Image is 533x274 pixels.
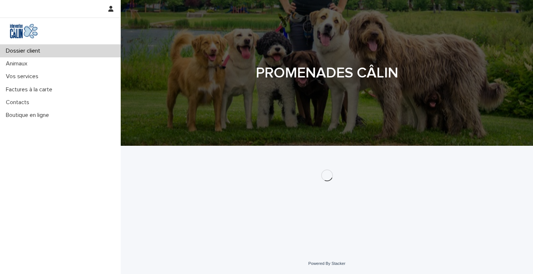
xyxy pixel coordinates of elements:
h1: PROMENADES CÂLIN [148,64,506,82]
p: Boutique en ligne [3,112,55,119]
p: Factures à la carte [3,86,58,93]
p: Contacts [3,99,35,106]
p: Vos services [3,73,44,80]
a: Powered By Stacker [308,261,345,266]
p: Animaux [3,60,33,67]
img: Y0SYDZVsQvbSeSFpbQoq [6,24,42,38]
p: Dossier client [3,47,46,54]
